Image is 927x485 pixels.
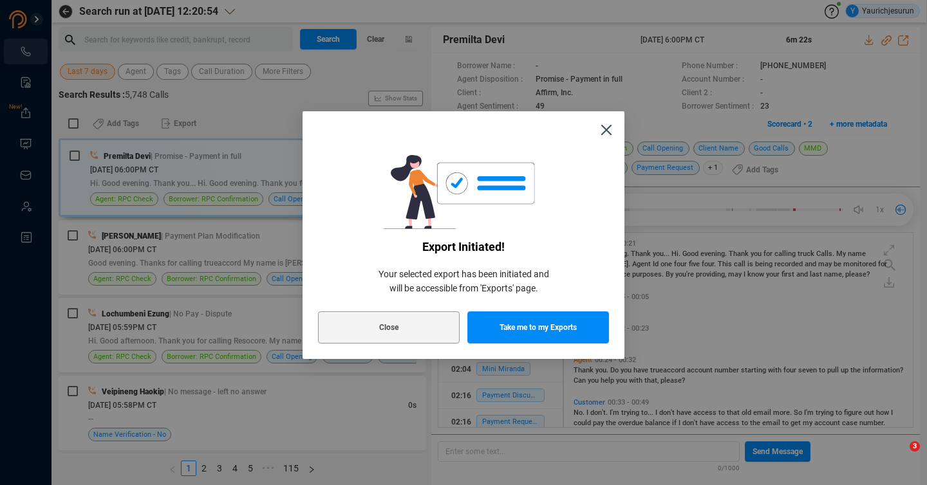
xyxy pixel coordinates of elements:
span: Your selected export has been initiated and [318,267,609,281]
button: Close [318,311,460,343]
span: Take me to my Exports [500,311,577,343]
span: will be accessible from 'Exports' page. [318,281,609,295]
button: Take me to my Exports [467,311,609,343]
button: Close [588,111,624,147]
span: Close [379,311,398,343]
span: Export initiated! [318,240,609,254]
iframe: Intercom live chat [883,441,914,472]
span: 3 [910,441,920,452]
